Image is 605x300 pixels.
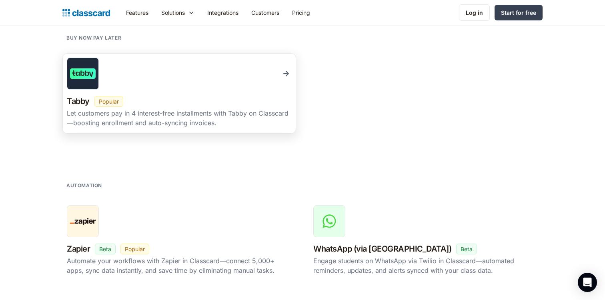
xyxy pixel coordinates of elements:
[309,201,543,281] a: WhatsApp (via Twilio)WhatsApp (via [GEOGRAPHIC_DATA])BetaEngage students on WhatsApp via Twilio i...
[461,245,473,253] div: Beta
[66,34,121,42] h2: buy now pay later
[70,68,96,78] img: Tabby
[62,7,110,18] a: home
[67,242,90,256] h3: Zapier
[99,245,111,253] div: Beta
[66,182,102,189] h2: automation
[286,4,317,22] a: Pricing
[67,108,292,128] div: Let customers pay in 4 interest-free installments with Tabby on Classcard—boosting enrollment and...
[155,4,201,22] div: Solutions
[67,256,292,275] div: Automate your workflows with Zapier in Classcard—connect 5,000+ apps, sync data instantly, and sa...
[495,5,543,20] a: Start for free
[62,201,296,281] a: ZapierZapierBetaPopularAutomate your workflows with Zapier in Classcard—connect 5,000+ apps, sync...
[501,8,536,17] div: Start for free
[459,4,490,21] a: Log in
[67,94,90,108] h3: Tabby
[313,242,451,256] h3: WhatsApp (via [GEOGRAPHIC_DATA])
[466,8,483,17] div: Log in
[161,8,185,17] div: Solutions
[62,53,296,134] a: TabbyTabbyPopularLet customers pay in 4 interest-free installments with Tabby on Classcard—boosti...
[125,245,145,253] div: Popular
[245,4,286,22] a: Customers
[120,4,155,22] a: Features
[321,213,337,229] img: WhatsApp (via Twilio)
[578,273,597,292] div: Open Intercom Messenger
[201,4,245,22] a: Integrations
[313,256,538,275] div: Engage students on WhatsApp via Twilio in Classcard—automated reminders, updates, and alerts sync...
[70,218,96,225] img: Zapier
[99,97,119,106] div: Popular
